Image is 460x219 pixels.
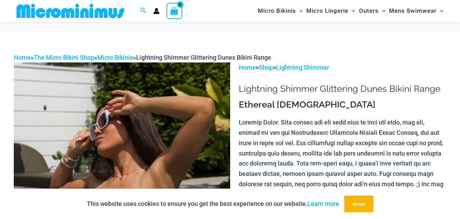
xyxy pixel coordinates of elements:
[387,2,445,20] a: Mens SwimwearMenu ToggleMenu Toggle
[357,2,387,20] a: OutersMenu ToggleMenu Toggle
[256,2,305,20] a: Micro BikinisMenu ToggleMenu Toggle
[239,62,446,73] p: > >
[296,2,303,20] span: Menu Toggle
[437,2,443,20] span: Menu Toggle
[34,54,94,61] a: The Micro Bikini Shop
[389,2,437,20] span: Mens Swimwear
[87,199,339,209] p: This website uses cookies to ensure you get the best experience on our website.
[344,196,374,212] button: Accept
[239,99,446,111] h3: Ethereal [DEMOGRAPHIC_DATA]
[259,64,273,71] a: Shop
[153,8,160,14] a: Account icon link
[276,64,329,71] a: Lightning Shimmer
[359,2,379,20] span: Outers
[307,200,339,207] a: Learn more
[166,3,182,19] a: View Shopping Cart, empty
[14,54,31,61] a: Home
[140,7,146,15] a: Search icon link
[306,2,348,20] span: Micro Lingerie
[379,2,386,20] span: Menu Toggle
[255,1,446,21] nav: Site Navigation
[136,54,271,61] span: Lightning Shimmer Glittering Dunes Bikini Range
[14,3,127,19] img: MM SHOP LOGO FLAT
[97,54,133,61] a: Micro Bikinis
[305,2,357,20] a: Micro LingerieMenu ToggleMenu Toggle
[348,2,355,20] span: Menu Toggle
[239,64,256,71] a: Home
[14,54,271,61] span: » » »
[239,83,446,94] h1: Lightning Shimmer Glittering Dunes Bikini Range
[258,2,296,20] span: Micro Bikinis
